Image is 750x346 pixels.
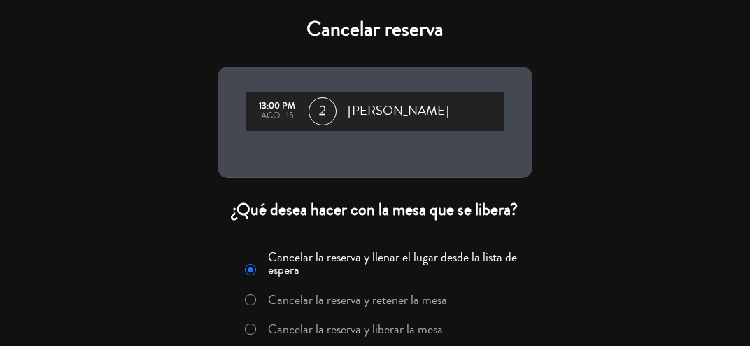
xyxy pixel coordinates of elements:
label: Cancelar la reserva y llenar el lugar desde la lista de espera [268,251,524,276]
span: 2 [309,97,337,125]
div: ago., 15 [253,111,302,121]
label: Cancelar la reserva y liberar la mesa [268,323,443,335]
label: Cancelar la reserva y retener la mesa [268,293,447,306]
div: 13:00 PM [253,102,302,111]
span: [PERSON_NAME] [348,101,449,122]
h4: Cancelar reserva [218,17,532,42]
div: ¿Qué desea hacer con la mesa que se libera? [218,199,532,221]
